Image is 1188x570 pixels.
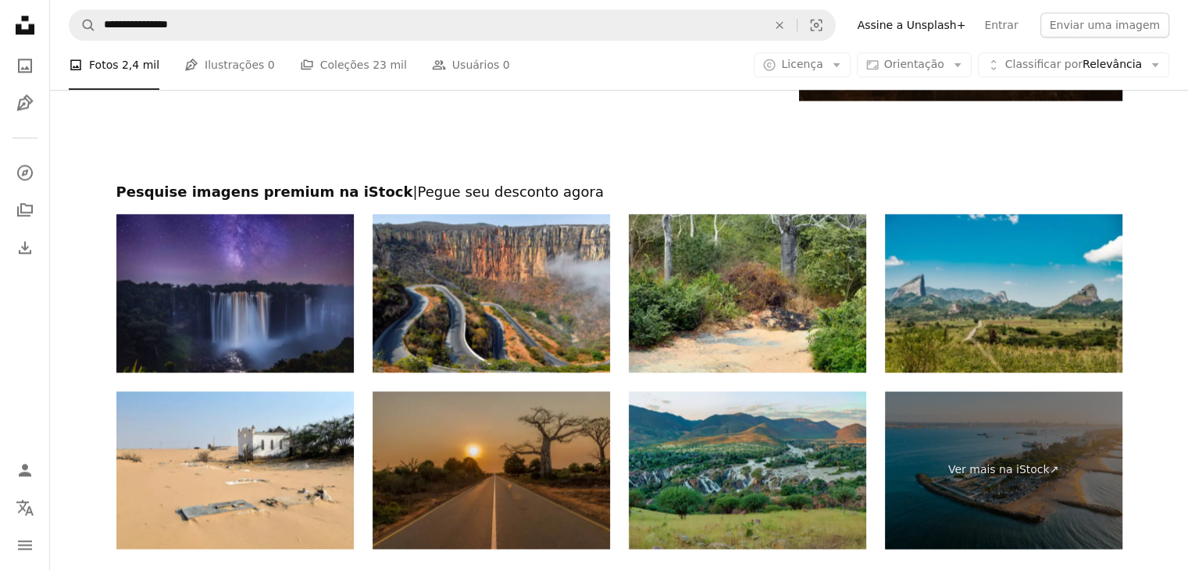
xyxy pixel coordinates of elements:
a: Início — Unsplash [9,9,41,44]
img: Natureza, Rio, Estrelas, Mundo, Malanje-Angola, África, Floresta [116,214,354,372]
img: Ziguezagues na estrada EN-280 ao chegar à Serra da Leba, Angola [373,214,610,372]
button: Classificar porRelevância [978,53,1169,78]
button: Pesquisa visual [797,10,835,40]
form: Pesquise conteúdo visual em todo o site [69,9,836,41]
button: Menu [9,529,41,561]
a: Explorar [9,157,41,188]
button: Limpar [762,10,797,40]
a: Histórico de downloads [9,232,41,263]
img: Cataratas de Epupa no Rio Kunene, na Namíbia [629,391,866,550]
img: Capela e sepulturas em ruínas nas areias do deserto do Namibe, Tombua, Angola [116,391,354,550]
button: Idioma [9,492,41,523]
button: Orientação [857,53,972,78]
span: | Pegue seu desconto agora [412,183,603,200]
span: 0 [268,57,275,74]
button: Enviar uma imagem [1040,12,1169,37]
a: Ilustrações [9,87,41,119]
span: Classificar por [1005,59,1083,71]
img: Pequena praia no rio Mbridge e baobás ao longo da margem do rio, província do Zaire, Angola [629,214,866,372]
a: Fotos [9,50,41,81]
a: Ilustrações 0 [184,41,275,91]
a: Coleções [9,194,41,226]
a: Ver mais na iStock↗ [885,391,1122,550]
img: Cuanza Norte [885,214,1122,372]
span: Orientação [884,59,944,71]
img: Estrada de Muxima para Luanda [373,391,610,550]
h2: Pesquise imagens premium na iStock [116,183,1122,201]
span: 23 mil [373,57,407,74]
span: Relevância [1005,58,1142,73]
button: Licença [754,53,850,78]
button: Pesquise na Unsplash [70,10,96,40]
a: Entrar [975,12,1027,37]
a: Entrar / Cadastrar-se [9,454,41,486]
a: Assine a Unsplash+ [848,12,976,37]
a: Usuários 0 [432,41,510,91]
span: 0 [503,57,510,74]
span: Licença [781,59,822,71]
a: Coleções 23 mil [300,41,407,91]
